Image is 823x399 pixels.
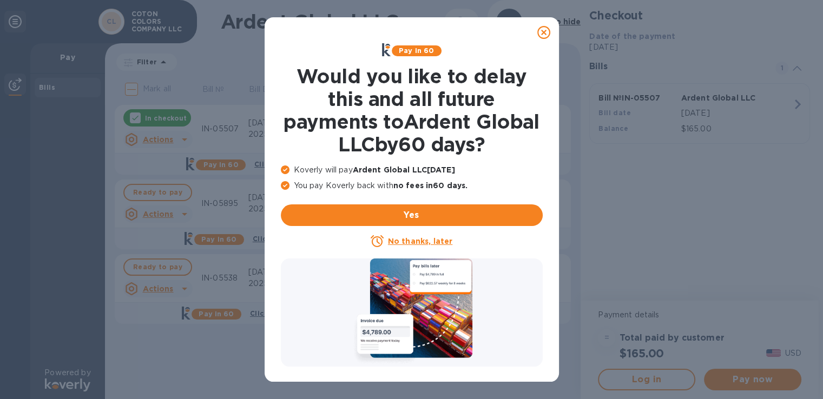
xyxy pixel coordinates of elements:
[393,181,468,190] b: no fees in 60 days .
[289,209,534,222] span: Yes
[399,46,434,55] b: Pay in 60
[281,204,543,226] button: Yes
[353,165,455,174] b: Ardent Global LLC [DATE]
[281,164,543,176] p: Koverly will pay
[388,237,452,245] u: No thanks, later
[281,65,543,156] h1: Would you like to delay this and all future payments to Ardent Global LLC by 60 days ?
[281,180,543,191] p: You pay Koverly back with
